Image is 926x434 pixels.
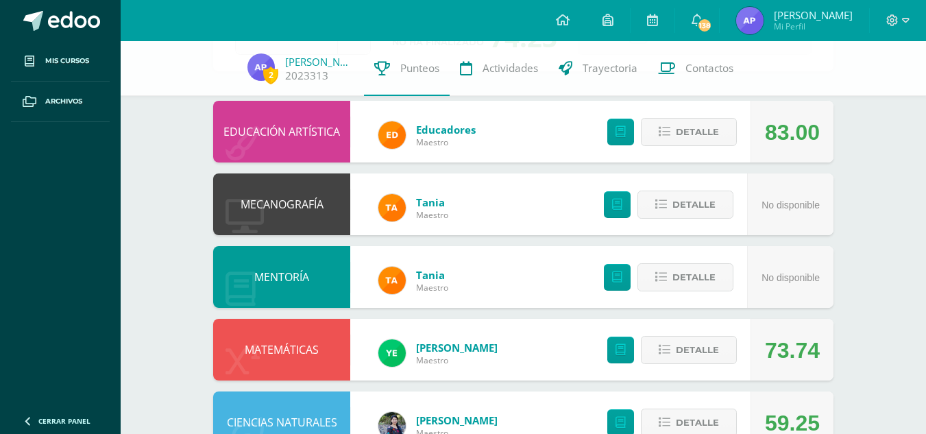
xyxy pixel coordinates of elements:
a: 2023313 [285,69,328,83]
div: 83.00 [765,101,820,163]
span: Punteos [400,61,439,75]
button: Detalle [641,118,737,146]
span: Mis cursos [45,56,89,67]
a: Tania [416,195,448,209]
div: MATEMÁTICAS [213,319,350,381]
div: 73.74 [765,320,820,381]
span: Detalle [672,265,716,290]
span: Detalle [676,337,719,363]
span: Archivos [45,96,82,107]
a: [PERSON_NAME] [285,55,354,69]
img: c020f3627bf2f1d27d24fba9aa16a4a2.png [247,53,275,81]
span: Detalle [676,119,719,145]
div: EDUCACIÓN ARTÍSTICA [213,101,350,162]
span: Detalle [672,192,716,217]
img: feaeb2f9bb45255e229dc5fdac9a9f6b.png [378,194,406,221]
a: [PERSON_NAME] [416,413,498,427]
span: Maestro [416,136,476,148]
a: Mis cursos [11,41,110,82]
img: dfa1fd8186729af5973cf42d94c5b6ba.png [378,339,406,367]
button: Detalle [637,263,733,291]
div: MENTORÍA [213,246,350,308]
a: [PERSON_NAME] [416,341,498,354]
div: MECANOGRAFÍA [213,173,350,235]
img: feaeb2f9bb45255e229dc5fdac9a9f6b.png [378,267,406,294]
span: [PERSON_NAME] [774,8,853,22]
span: 2 [263,67,278,84]
a: Educadores [416,123,476,136]
span: Trayectoria [583,61,637,75]
span: Maestro [416,209,448,221]
span: Actividades [483,61,538,75]
img: c020f3627bf2f1d27d24fba9aa16a4a2.png [736,7,764,34]
button: Detalle [637,191,733,219]
a: Archivos [11,82,110,122]
span: No disponible [761,272,820,283]
a: Contactos [648,41,744,96]
button: Detalle [641,336,737,364]
span: Maestro [416,354,498,366]
a: Tania [416,268,448,282]
span: No disponible [761,200,820,210]
a: Trayectoria [548,41,648,96]
span: Cerrar panel [38,416,90,426]
span: Maestro [416,282,448,293]
span: Contactos [685,61,733,75]
a: Actividades [450,41,548,96]
span: 138 [697,18,712,33]
a: Punteos [364,41,450,96]
span: Mi Perfil [774,21,853,32]
img: ed927125212876238b0630303cb5fd71.png [378,121,406,149]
